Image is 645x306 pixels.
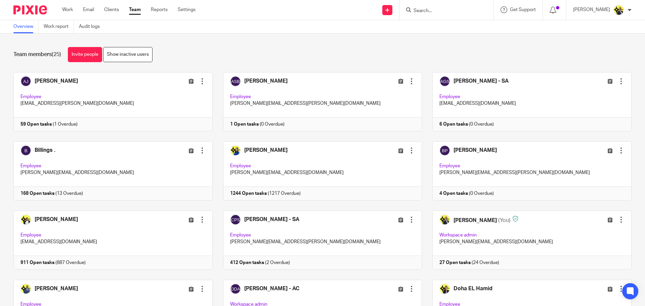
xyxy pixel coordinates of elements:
img: Pixie [13,5,47,14]
a: Invite people [68,47,102,62]
a: Email [83,6,94,13]
span: (25) [52,52,61,57]
span: Get Support [510,7,536,12]
input: Search [413,8,473,14]
a: Reports [151,6,168,13]
p: [PERSON_NAME] [573,6,610,13]
a: Audit logs [79,20,105,33]
h1: Team members [13,51,61,58]
a: Show inactive users [103,47,153,62]
a: Team [129,6,141,13]
a: Work report [44,20,74,33]
a: Overview [13,20,39,33]
a: Settings [178,6,196,13]
img: Dan-Starbridge%20(1).jpg [613,5,624,15]
a: Clients [104,6,119,13]
a: Work [62,6,73,13]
